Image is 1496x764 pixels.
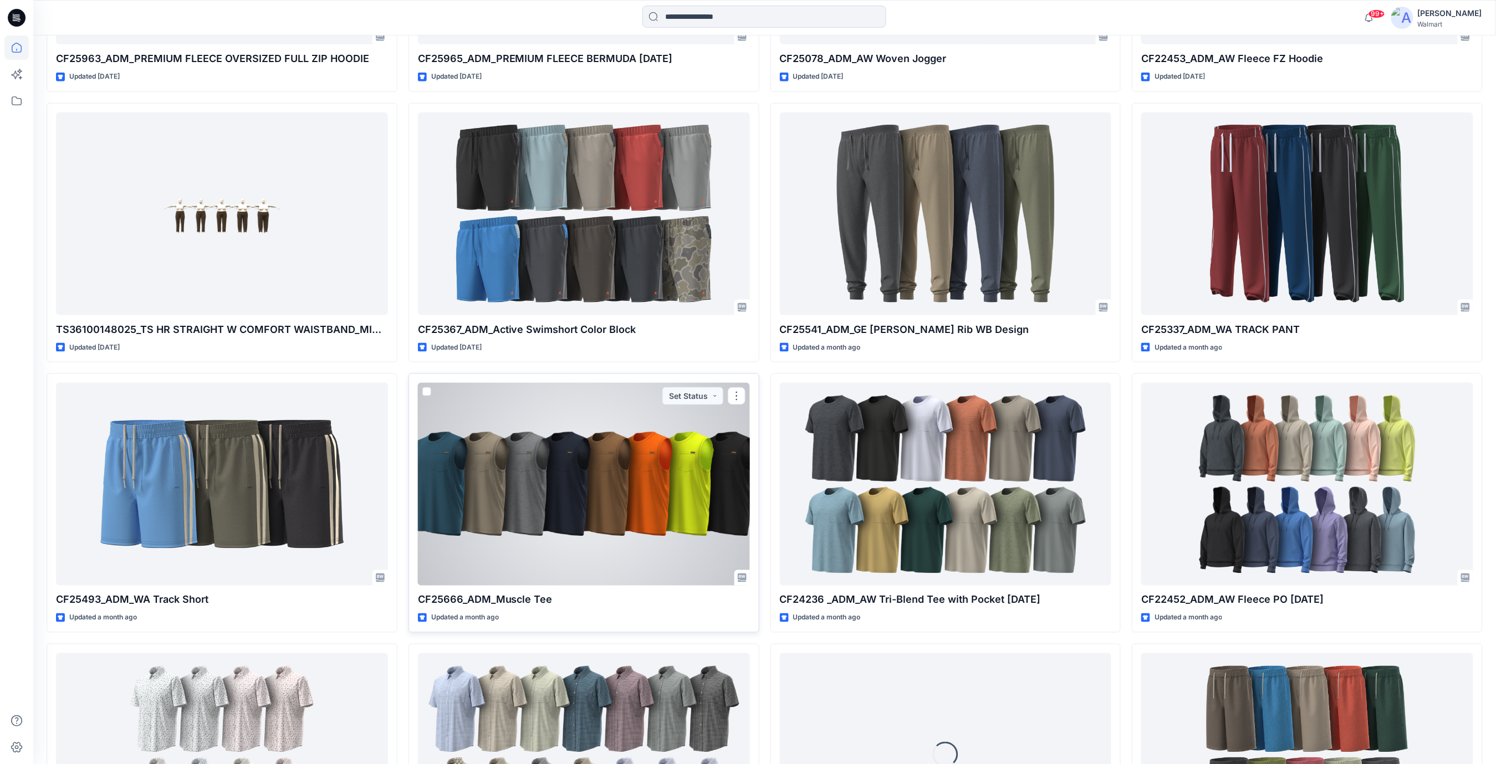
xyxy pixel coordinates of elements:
[780,383,1112,586] a: CF24236 _ADM_AW Tri-Blend Tee with Pocket 14MAR25
[1391,7,1413,29] img: avatar
[780,112,1112,315] a: CF25541_ADM_GE TERRY JOGGER Rib WB Design
[418,322,750,337] p: CF25367_ADM_Active Swimshort Color Block
[56,112,388,315] a: TS36100148025_TS HR STRAIGHT W COMFORT WAISTBAND_MIXED LEOPARD_Size Set
[69,342,120,353] p: Updated [DATE]
[69,71,120,83] p: Updated [DATE]
[1155,71,1205,83] p: Updated [DATE]
[793,71,844,83] p: Updated [DATE]
[431,612,499,624] p: Updated a month ago
[1141,112,1473,315] a: CF25337_ADM_WA TRACK PANT
[1155,612,1222,624] p: Updated a month ago
[56,592,388,608] p: CF25493_ADM_WA Track Short
[418,51,750,66] p: CF25965_ADM_PREMIUM FLEECE BERMUDA [DATE]
[56,51,388,66] p: CF25963_ADM_PREMIUM FLEECE OVERSIZED FULL ZIP HOODIE
[793,342,861,353] p: Updated a month ago
[1369,9,1385,18] span: 99+
[56,383,388,586] a: CF25493_ADM_WA Track Short
[1155,342,1222,353] p: Updated a month ago
[1141,592,1473,608] p: CF22452_ADM_AW Fleece PO [DATE]
[1418,7,1482,20] div: [PERSON_NAME]
[431,71,482,83] p: Updated [DATE]
[69,612,137,624] p: Updated a month ago
[793,612,861,624] p: Updated a month ago
[1141,322,1473,337] p: CF25337_ADM_WA TRACK PANT
[1141,383,1473,586] a: CF22452_ADM_AW Fleece PO 03OCT24
[780,322,1112,337] p: CF25541_ADM_GE [PERSON_NAME] Rib WB Design
[418,383,750,586] a: CF25666_ADM_Muscle Tee
[431,342,482,353] p: Updated [DATE]
[56,322,388,337] p: TS36100148025_TS HR STRAIGHT W COMFORT WAISTBAND_MIXED LEOPARD_Size Set
[418,112,750,315] a: CF25367_ADM_Active Swimshort Color Block
[418,592,750,608] p: CF25666_ADM_Muscle Tee
[780,592,1112,608] p: CF24236 _ADM_AW Tri-Blend Tee with Pocket [DATE]
[780,51,1112,66] p: CF25078_ADM_AW Woven Jogger
[1141,51,1473,66] p: CF22453_ADM_AW Fleece FZ Hoodie
[1418,20,1482,28] div: Walmart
